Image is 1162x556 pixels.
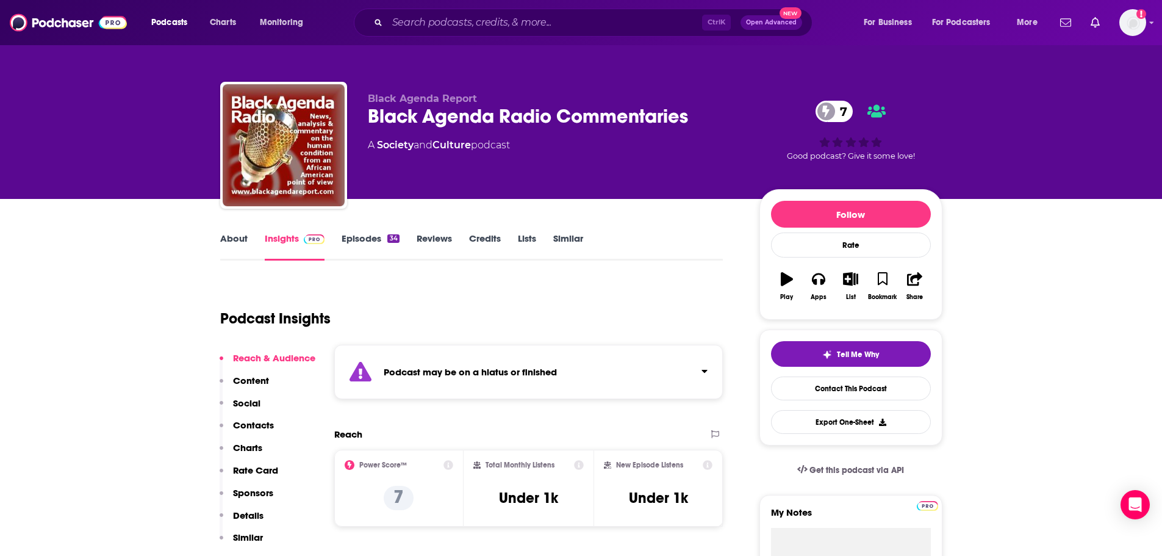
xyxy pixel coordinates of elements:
[469,233,501,261] a: Credits
[828,101,853,122] span: 7
[629,489,688,507] h3: Under 1k
[220,397,260,420] button: Social
[359,461,407,469] h2: Power Score™
[233,419,274,431] p: Contacts
[771,201,931,228] button: Follow
[233,442,262,453] p: Charts
[924,13,1008,32] button: open menu
[233,375,269,386] p: Content
[334,428,362,440] h2: Reach
[811,294,827,301] div: Apps
[1119,9,1146,36] button: Show profile menu
[499,489,558,507] h3: Under 1k
[771,341,931,367] button: tell me why sparkleTell Me Why
[342,233,399,261] a: Episodes34
[834,264,866,308] button: List
[417,233,452,261] a: Reviews
[151,14,187,31] span: Podcasts
[384,366,557,378] strong: Podcast may be on a hiatus or finished
[917,501,938,511] img: Podchaser Pro
[780,7,802,19] span: New
[265,233,325,261] a: InsightsPodchaser Pro
[1121,490,1150,519] div: Open Intercom Messenger
[803,264,834,308] button: Apps
[864,14,912,31] span: For Business
[771,507,931,528] label: My Notes
[917,499,938,511] a: Pro website
[1086,12,1105,33] a: Show notifications dropdown
[809,465,904,475] span: Get this podcast via API
[414,139,432,151] span: and
[233,487,273,499] p: Sponsors
[787,455,914,485] a: Get this podcast via API
[233,352,315,364] p: Reach & Audience
[1008,13,1053,32] button: open menu
[220,510,264,532] button: Details
[233,510,264,521] p: Details
[759,93,942,168] div: 7Good podcast? Give it some love!
[251,13,319,32] button: open menu
[220,532,263,554] button: Similar
[220,487,273,510] button: Sponsors
[780,294,793,301] div: Play
[220,464,278,487] button: Rate Card
[143,13,203,32] button: open menu
[368,138,510,153] div: A podcast
[223,84,345,206] img: Black Agenda Radio Commentaries
[771,410,931,434] button: Export One-Sheet
[868,294,897,301] div: Bookmark
[898,264,930,308] button: Share
[771,233,931,258] div: Rate
[553,233,583,261] a: Similar
[387,234,399,243] div: 34
[518,233,536,261] a: Lists
[233,532,263,543] p: Similar
[932,14,991,31] span: For Podcasters
[432,139,471,151] a: Culture
[304,234,325,244] img: Podchaser Pro
[10,11,127,34] img: Podchaser - Follow, Share and Rate Podcasts
[210,14,236,31] span: Charts
[787,151,915,161] span: Good podcast? Give it some love!
[202,13,243,32] a: Charts
[260,14,303,31] span: Monitoring
[334,345,723,399] section: Click to expand status details
[377,139,414,151] a: Society
[867,264,898,308] button: Bookmark
[220,375,269,397] button: Content
[906,294,923,301] div: Share
[387,13,702,32] input: Search podcasts, credits, & more...
[837,350,879,359] span: Tell Me Why
[1119,9,1146,36] img: User Profile
[220,352,315,375] button: Reach & Audience
[1017,14,1038,31] span: More
[220,442,262,464] button: Charts
[771,377,931,400] a: Contact This Podcast
[702,15,731,31] span: Ctrl K
[365,9,824,37] div: Search podcasts, credits, & more...
[846,294,856,301] div: List
[220,419,274,442] button: Contacts
[220,233,248,261] a: About
[1055,12,1076,33] a: Show notifications dropdown
[746,20,797,26] span: Open Advanced
[741,15,802,30] button: Open AdvancedNew
[233,464,278,476] p: Rate Card
[233,397,260,409] p: Social
[220,309,331,328] h1: Podcast Insights
[616,461,683,469] h2: New Episode Listens
[1119,9,1146,36] span: Logged in as ereardon
[486,461,554,469] h2: Total Monthly Listens
[855,13,927,32] button: open menu
[822,350,832,359] img: tell me why sparkle
[384,486,414,510] p: 7
[1136,9,1146,19] svg: Add a profile image
[771,264,803,308] button: Play
[816,101,853,122] a: 7
[368,93,477,104] span: Black Agenda Report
